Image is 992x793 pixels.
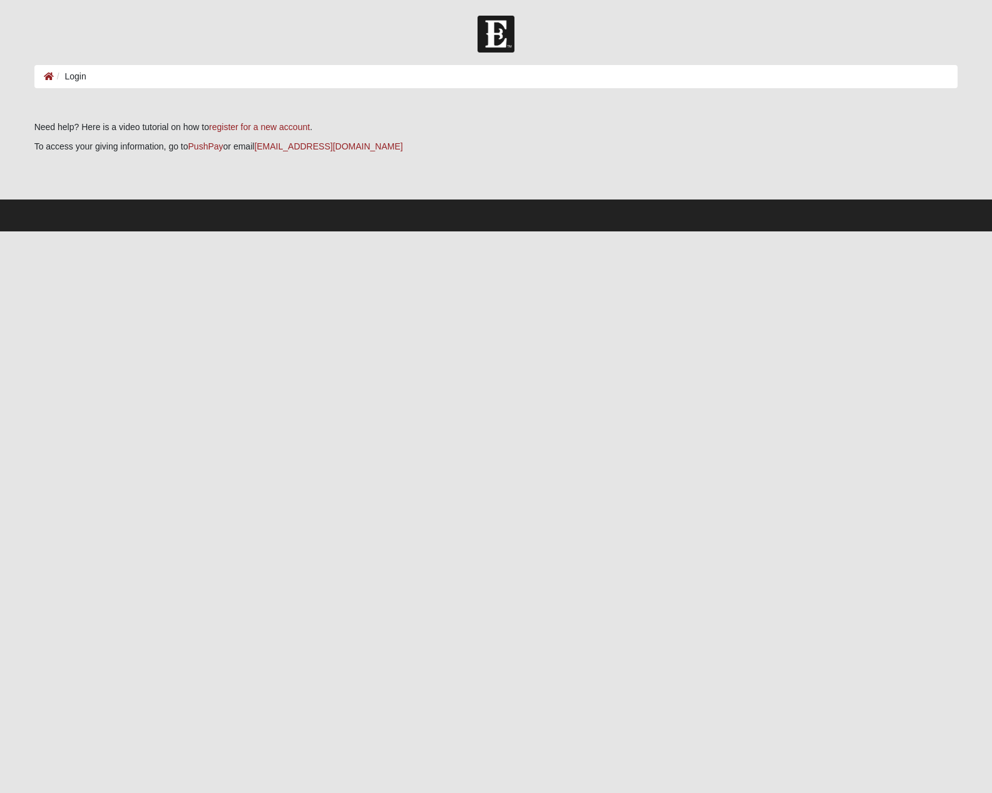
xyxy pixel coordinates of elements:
[188,141,223,151] a: PushPay
[254,141,402,151] a: [EMAIL_ADDRESS][DOMAIN_NAME]
[34,140,958,153] p: To access your giving information, go to or email
[34,121,958,134] p: Need help? Here is a video tutorial on how to .
[54,70,86,83] li: Login
[478,16,514,53] img: Church of Eleven22 Logo
[209,122,310,132] a: register for a new account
